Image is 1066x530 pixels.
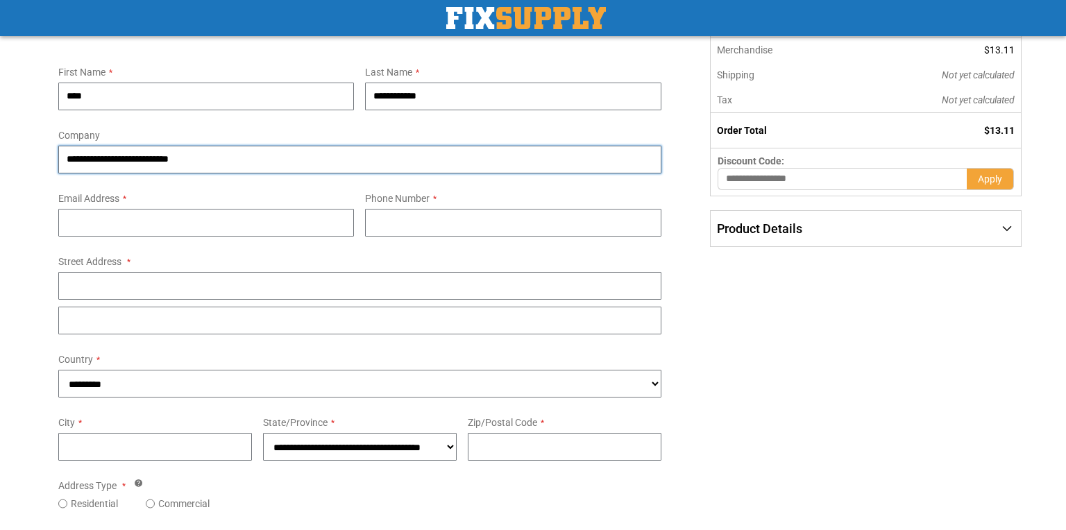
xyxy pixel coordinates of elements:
span: Discount Code: [718,155,784,166]
span: Address Type [58,480,117,491]
span: Zip/Postal Code [468,417,537,428]
span: Product Details [717,221,802,236]
span: Shipping [717,69,754,80]
span: Email Address [58,193,119,204]
span: City [58,417,75,428]
span: $13.11 [984,44,1015,55]
span: First Name [58,67,105,78]
span: Street Address [58,256,121,267]
span: Company [58,130,100,141]
th: Tax [710,87,848,113]
span: Not yet calculated [942,69,1015,80]
span: $13.11 [984,125,1015,136]
label: Residential [71,497,118,511]
th: Merchandise [710,37,848,62]
span: Not yet calculated [942,94,1015,105]
span: State/Province [263,417,328,428]
a: store logo [446,7,606,29]
span: Apply [978,173,1002,185]
img: Fix Industrial Supply [446,7,606,29]
strong: Order Total [717,125,767,136]
button: Apply [967,168,1014,190]
span: Last Name [365,67,412,78]
span: Phone Number [365,193,430,204]
span: Country [58,354,93,365]
label: Commercial [158,497,210,511]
